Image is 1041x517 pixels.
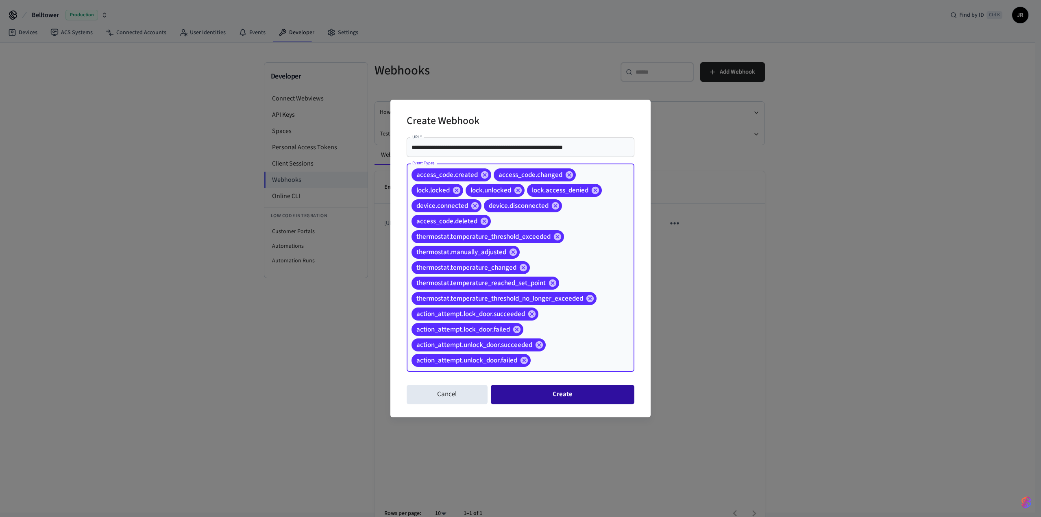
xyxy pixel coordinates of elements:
div: thermostat.temperature_changed [412,261,530,274]
div: device.disconnected [484,199,562,212]
span: access_code.changed [494,171,567,179]
div: thermostat.temperature_threshold_no_longer_exceeded [412,292,597,305]
span: action_attempt.lock_door.failed [412,325,515,334]
div: lock.access_denied [527,184,602,197]
span: device.connected [412,202,473,210]
div: device.connected [412,199,481,212]
div: action_attempt.unlock_door.succeeded [412,338,546,351]
div: access_code.changed [494,168,576,181]
span: access_code.deleted [412,217,482,225]
div: access_code.deleted [412,215,491,228]
div: access_code.created [412,168,491,181]
span: lock.unlocked [466,186,516,194]
span: action_attempt.lock_door.succeeded [412,310,530,318]
span: thermostat.temperature_changed [412,264,521,272]
button: Cancel [407,385,488,404]
label: URL [412,134,422,140]
div: action_attempt.lock_door.failed [412,323,523,336]
div: lock.locked [412,184,463,197]
div: thermostat.temperature_reached_set_point [412,277,559,290]
span: access_code.created [412,171,483,179]
span: action_attempt.unlock_door.failed [412,356,522,364]
span: device.disconnected [484,202,553,210]
span: thermostat.manually_adjusted [412,248,511,256]
div: thermostat.manually_adjusted [412,246,520,259]
span: thermostat.temperature_threshold_exceeded [412,233,555,241]
span: lock.access_denied [527,186,593,194]
span: action_attempt.unlock_door.succeeded [412,341,537,349]
div: thermostat.temperature_threshold_exceeded [412,230,564,243]
button: Create [491,385,634,404]
span: lock.locked [412,186,455,194]
h2: Create Webhook [407,109,479,134]
div: lock.unlocked [466,184,525,197]
div: action_attempt.unlock_door.failed [412,354,531,367]
img: SeamLogoGradient.69752ec5.svg [1021,496,1031,509]
label: Event Types [412,160,435,166]
span: thermostat.temperature_reached_set_point [412,279,551,287]
span: thermostat.temperature_threshold_no_longer_exceeded [412,294,588,303]
div: action_attempt.lock_door.succeeded [412,308,538,321]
